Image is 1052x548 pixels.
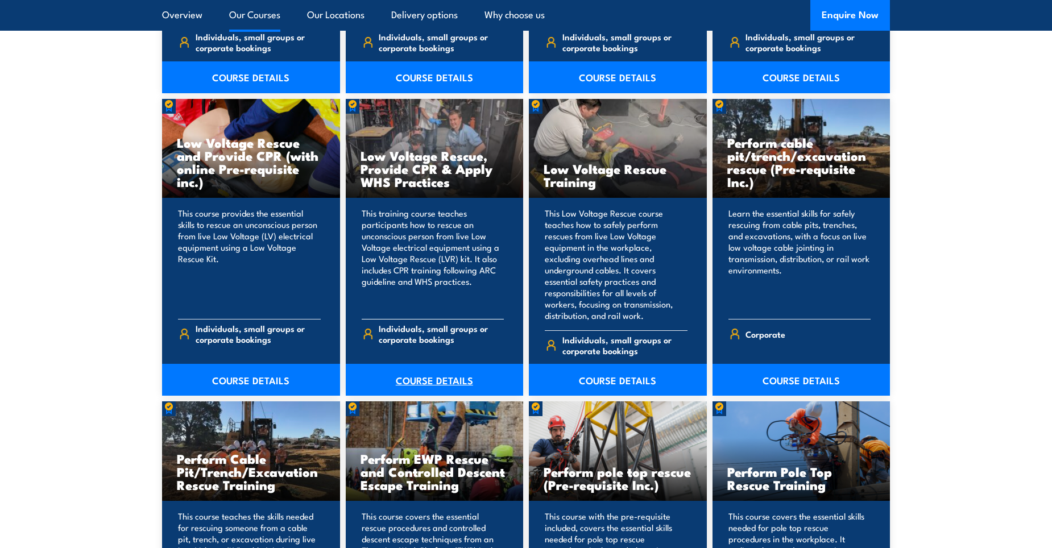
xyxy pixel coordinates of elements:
span: Individuals, small groups or corporate bookings [196,323,321,344]
a: COURSE DETAILS [713,364,891,396]
h3: Low Voltage Rescue, Provide CPR & Apply WHS Practices [361,149,509,188]
span: Individuals, small groups or corporate bookings [379,31,504,53]
a: COURSE DETAILS [162,61,340,93]
a: COURSE DETAILS [162,364,340,396]
span: Corporate [745,325,785,343]
p: This training course teaches participants how to rescue an unconscious person from live Low Volta... [362,207,504,310]
h3: Low Voltage Rescue and Provide CPR (with online Pre-requisite inc.) [177,136,325,188]
h3: Perform Pole Top Rescue Training [727,465,876,491]
span: Individuals, small groups or corporate bookings [562,334,687,356]
h3: Low Voltage Rescue Training [544,162,692,188]
a: COURSE DETAILS [529,364,707,396]
h3: Perform EWP Rescue and Controlled Descent Escape Training [361,452,509,491]
h3: Perform cable pit/trench/excavation rescue (Pre-requisite Inc.) [727,136,876,188]
span: Individuals, small groups or corporate bookings [196,31,321,53]
span: Individuals, small groups or corporate bookings [379,323,504,344]
a: COURSE DETAILS [346,61,524,93]
h3: Perform pole top rescue (Pre-requisite Inc.) [544,465,692,491]
span: Individuals, small groups or corporate bookings [562,31,687,53]
p: Learn the essential skills for safely rescuing from cable pits, trenches, and excavations, with a... [728,207,871,310]
p: This course provides the essential skills to rescue an unconscious person from live Low Voltage (... [178,207,321,310]
a: COURSE DETAILS [346,364,524,396]
a: COURSE DETAILS [713,61,891,93]
h3: Perform Cable Pit/Trench/Excavation Rescue Training [177,452,325,491]
a: COURSE DETAILS [529,61,707,93]
span: Individuals, small groups or corporate bookings [745,31,871,53]
p: This Low Voltage Rescue course teaches how to safely perform rescues from live Low Voltage equipm... [545,207,687,321]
